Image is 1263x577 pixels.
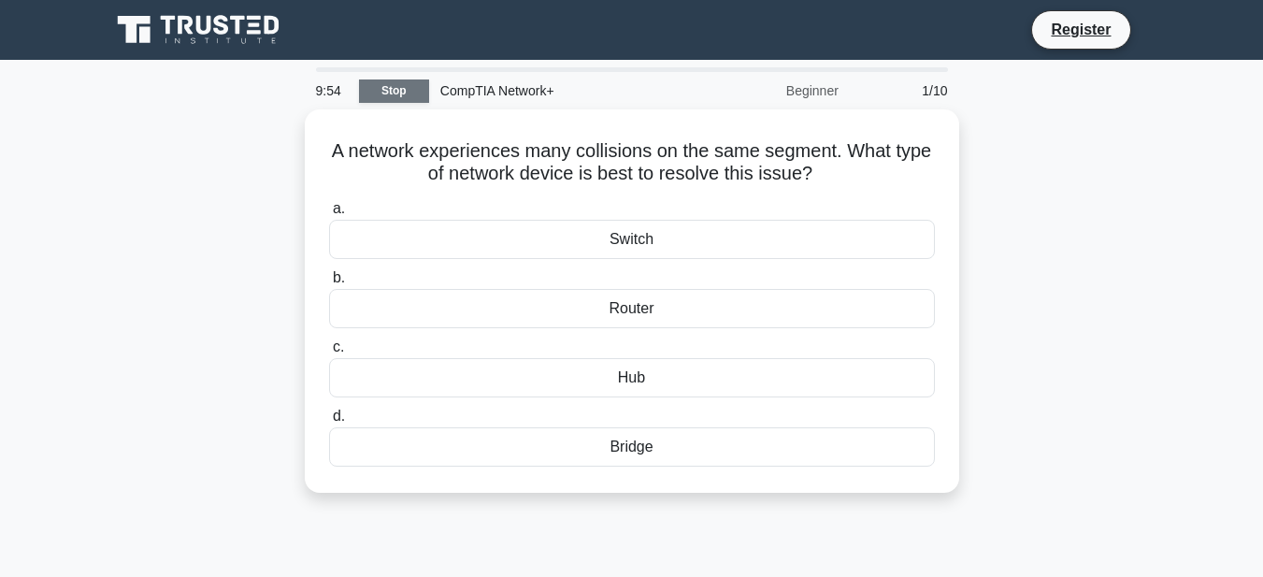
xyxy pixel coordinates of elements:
div: Hub [329,358,935,397]
div: Beginner [686,72,850,109]
div: CompTIA Network+ [429,72,686,109]
h5: A network experiences many collisions on the same segment. What type of network device is best to... [327,139,937,186]
div: 9:54 [305,72,359,109]
div: Switch [329,220,935,259]
span: c. [333,339,344,354]
a: Stop [359,79,429,103]
span: d. [333,408,345,424]
span: a. [333,200,345,216]
div: Router [329,289,935,328]
div: Bridge [329,427,935,467]
div: 1/10 [850,72,959,109]
span: b. [333,269,345,285]
a: Register [1040,18,1122,41]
